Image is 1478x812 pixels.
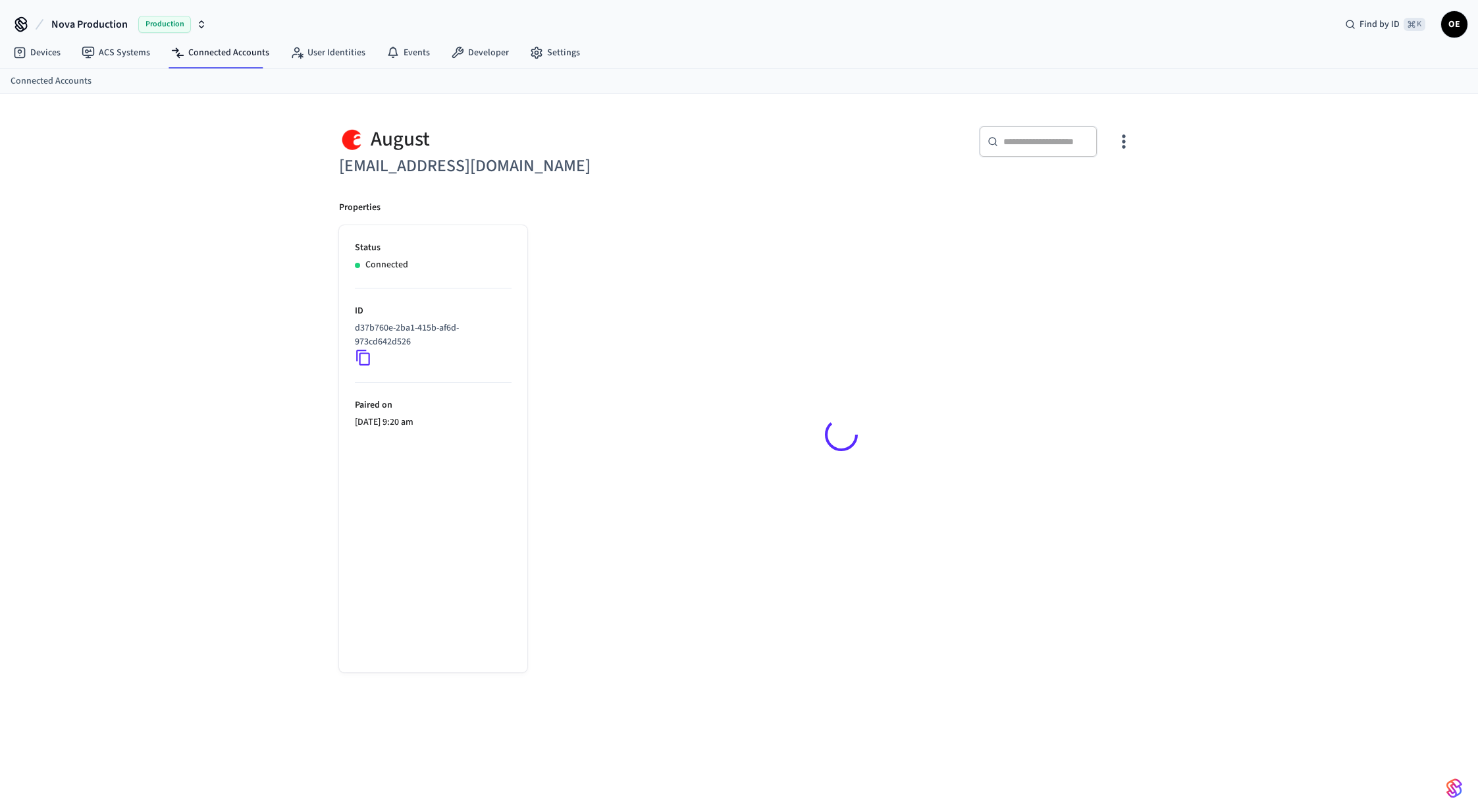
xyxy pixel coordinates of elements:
p: Connected [365,258,408,272]
a: Settings [519,41,591,65]
p: [DATE] 9:20 am [355,416,512,429]
a: Events [376,41,440,65]
p: ID [355,304,512,318]
a: Connected Accounts [11,74,92,88]
a: Devices [3,41,71,65]
div: Find by ID⌘ K [1334,13,1436,36]
h6: [EMAIL_ADDRESS][DOMAIN_NAME] [339,153,731,180]
span: Production [138,16,191,33]
a: User Identities [280,41,376,65]
div: August [339,126,731,153]
p: d37b760e-2ba1-415b-af6d-973cd642d526 [355,321,506,349]
button: OE [1441,11,1467,38]
img: SeamLogoGradient.69752ec5.svg [1446,778,1462,799]
a: ACS Systems [71,41,161,65]
img: August Logo, Square [339,126,365,153]
p: Status [355,241,512,255]
p: Paired on [355,398,512,412]
span: Find by ID [1359,18,1400,31]
a: Developer [440,41,519,65]
span: OE [1442,13,1466,36]
p: Properties [339,201,381,215]
span: Nova Production [51,16,128,32]
span: ⌘ K [1404,18,1425,31]
a: Connected Accounts [161,41,280,65]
